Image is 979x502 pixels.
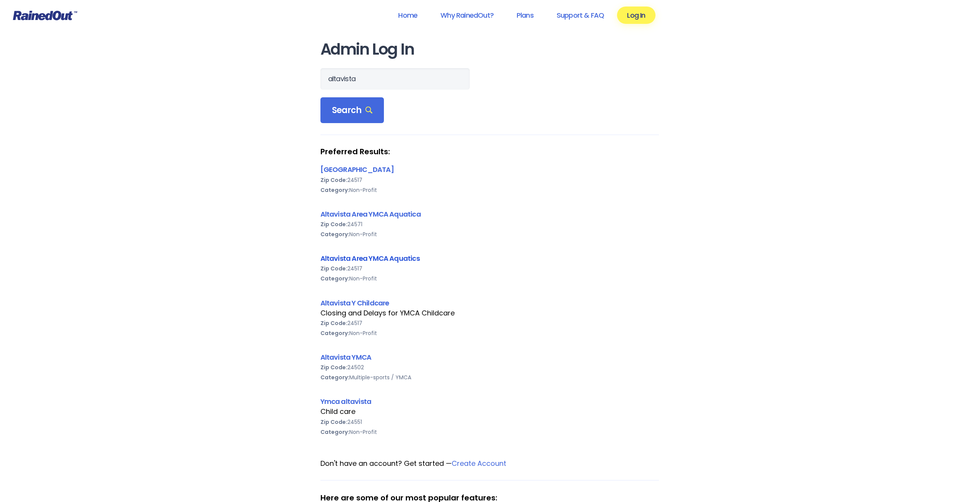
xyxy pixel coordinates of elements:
[320,97,384,123] div: Search
[320,209,421,219] a: Altavista Area YMCA Aquatica
[320,175,659,185] div: 24517
[320,253,659,264] div: Altavista Area YMCA Aquatics
[320,328,659,338] div: Non-Profit
[320,68,470,90] input: Search Orgs…
[320,220,347,228] b: Zip Code:
[320,209,659,219] div: Altavista Area YMCA Aquatica
[320,298,659,308] div: Altavista Y Childcare
[320,352,372,362] a: Altavista YMCA
[320,264,659,274] div: 24517
[617,7,655,24] a: Log In
[320,186,349,194] b: Category:
[547,7,614,24] a: Support & FAQ
[320,265,347,272] b: Zip Code:
[452,459,506,468] a: Create Account
[320,372,659,382] div: Multiple-sports / YMCA
[320,319,347,327] b: Zip Code:
[320,176,347,184] b: Zip Code:
[388,7,427,24] a: Home
[320,417,659,427] div: 24551
[320,362,659,372] div: 24502
[320,274,659,284] div: Non-Profit
[320,364,347,371] b: Zip Code:
[507,7,544,24] a: Plans
[320,229,659,239] div: Non-Profit
[320,254,420,263] a: Altavista Area YMCA Aquatics
[320,427,659,437] div: Non-Profit
[320,329,349,337] b: Category:
[320,165,394,174] a: [GEOGRAPHIC_DATA]
[320,275,349,282] b: Category:
[320,147,659,157] strong: Preferred Results:
[332,105,373,116] span: Search
[320,397,372,406] a: Ymca altavista
[320,396,659,407] div: Ymca altavista
[320,164,659,175] div: [GEOGRAPHIC_DATA]
[320,428,349,436] b: Category:
[320,230,349,238] b: Category:
[320,418,347,426] b: Zip Code:
[320,407,659,417] div: Child care
[320,185,659,195] div: Non-Profit
[320,374,349,381] b: Category:
[320,352,659,362] div: Altavista YMCA
[320,41,659,58] h1: Admin Log In
[320,308,659,318] div: Closing and Delays for YMCA Childcare
[320,219,659,229] div: 24571
[320,318,659,328] div: 24517
[320,298,389,308] a: Altavista Y Childcare
[430,7,504,24] a: Why RainedOut?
